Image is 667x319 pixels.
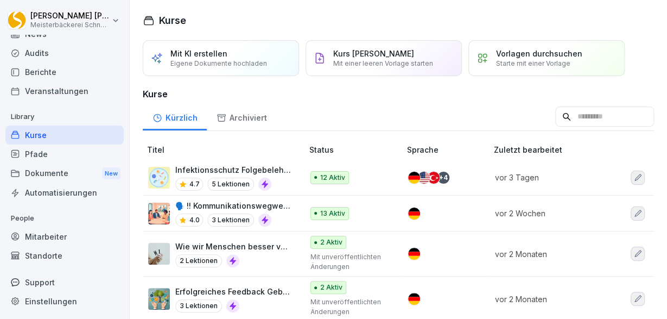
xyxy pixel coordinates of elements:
[147,144,305,155] p: Titel
[143,103,207,130] a: Kürzlich
[428,172,440,184] img: tr.svg
[175,164,292,176] p: Infektionsschutz Folgebelehrung (nach §43 IfSG)
[5,62,124,82] a: Berichte
[408,172,420,184] img: de.svg
[175,241,292,252] p: Wie wir Menschen besser verstehen
[148,288,170,310] img: kqbxgg7x26j5eyntfo70oock.png
[408,208,420,220] img: de.svg
[207,103,276,130] a: Archiviert
[320,237,342,247] p: 2 Aktiv
[159,13,186,28] h1: Kurse
[5,145,124,164] a: Pfade
[5,164,124,184] div: Dokumente
[5,82,124,101] a: Veranstaltungen
[5,227,124,246] a: Mitarbeiter
[175,254,222,267] p: 2 Lektionen
[30,11,110,21] p: [PERSON_NAME] [PERSON_NAME]
[310,297,390,317] p: Mit unveröffentlichten Änderungen
[437,172,449,184] div: + 4
[5,43,124,62] a: Audits
[170,59,267,67] p: Eigene Dokumente hochladen
[5,126,124,145] a: Kurse
[189,215,200,225] p: 4.0
[207,214,254,227] p: 3 Lektionen
[175,299,222,312] p: 3 Lektionen
[143,87,654,101] h3: Kurse
[148,243,170,265] img: clixped2zgppihwsektunc4a.png
[175,286,292,297] p: Erfolgreiches Feedback Geben
[496,59,570,67] p: Starte mit einer Vorlage
[175,200,292,211] p: 🗣️ !! Kommunikationswegweiser !!: Konfliktgespräche erfolgreich führen
[407,144,490,155] p: Sprache
[5,273,124,292] div: Support
[333,59,433,67] p: Mit einer leeren Vorlage starten
[496,49,582,58] p: Vorlagen durchsuchen
[320,173,345,183] p: 12 Aktiv
[102,167,120,180] div: New
[408,248,420,260] img: de.svg
[5,292,124,311] a: Einstellungen
[495,208,606,219] p: vor 2 Wochen
[5,108,124,126] p: Library
[494,144,619,155] p: Zuletzt bearbeitet
[408,293,420,305] img: de.svg
[320,283,342,292] p: 2 Aktiv
[170,49,227,58] p: Mit KI erstellen
[310,252,390,272] p: Mit unveröffentlichten Änderungen
[189,179,200,189] p: 4.7
[207,178,254,191] p: 5 Lektionen
[333,49,414,58] p: Kurs [PERSON_NAME]
[148,203,170,224] img: i6t0qadksb9e189o874pazh6.png
[320,209,345,218] p: 13 Aktiv
[309,144,403,155] p: Status
[495,172,606,183] p: vor 3 Tagen
[495,293,606,305] p: vor 2 Monaten
[495,248,606,260] p: vor 2 Monaten
[30,21,110,29] p: Meisterbäckerei Schneckenburger
[5,246,124,265] a: Standorte
[5,210,124,227] p: People
[5,164,124,184] a: DokumenteNew
[148,167,170,189] img: jtrrztwhurl1lt2nit6ma5t3.png
[418,172,430,184] img: us.svg
[5,183,124,202] a: Automatisierungen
